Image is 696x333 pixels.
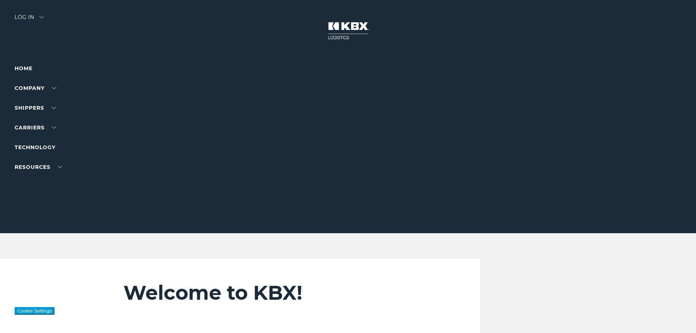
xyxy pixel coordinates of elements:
[123,281,437,305] h2: Welcome to KBX!
[15,124,56,131] a: Carriers
[15,307,54,315] button: Cookie Settings
[321,15,376,47] img: kbx logo
[15,164,62,170] a: RESOURCES
[15,85,56,91] a: Company
[15,144,56,151] a: Technology
[39,16,44,18] img: arrow
[15,65,33,72] a: Home
[15,15,44,25] div: Log in
[15,105,56,111] a: SHIPPERS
